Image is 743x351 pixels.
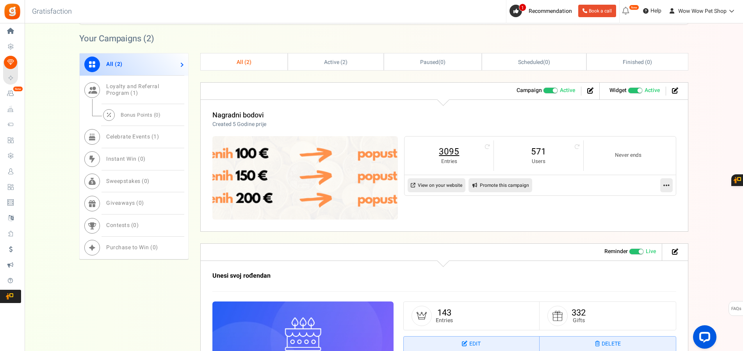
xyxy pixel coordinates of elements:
[13,86,23,92] em: New
[237,58,251,66] span: All ( )
[646,248,656,255] span: Live
[640,5,665,17] a: Help
[469,178,532,192] a: Promote this campaign
[502,158,575,165] small: Users
[139,199,142,207] span: 0
[437,307,451,319] a: 143
[529,7,572,15] span: Recommendation
[106,243,158,252] span: Purchase to Win ( )
[324,58,347,66] span: Active ( )
[604,247,628,255] strong: Reminder
[23,4,80,19] h3: Gratisfaction
[342,58,346,66] span: 2
[117,60,121,68] span: 2
[440,58,444,66] span: 0
[420,58,445,66] span: ( )
[106,133,159,141] span: Celebrate Events ( )
[604,87,666,96] li: Widget activated
[106,199,144,207] span: Giveaways ( )
[246,58,249,66] span: 2
[678,7,727,15] span: Wow Wow Pet Shop
[106,177,150,185] span: Sweepstakes ( )
[412,145,486,158] a: 3095
[144,177,148,185] span: 0
[3,87,21,100] a: New
[153,243,156,252] span: 0
[408,178,465,192] a: View on your website
[121,111,160,119] span: Bonus Points ( )
[212,273,583,280] h3: Unesi svoj rođendan
[545,58,548,66] span: 0
[518,58,550,66] span: ( )
[412,158,486,165] small: Entries
[592,152,665,159] small: Never ends
[645,87,660,94] span: Active
[420,58,438,66] span: Paused
[517,86,542,94] strong: Campaign
[647,58,650,66] span: 0
[560,87,575,94] span: Active
[518,58,543,66] span: Scheduled
[155,111,159,119] span: 0
[212,121,266,128] p: Created 5 Godine prije
[502,145,575,158] a: 571
[133,221,137,229] span: 0
[153,133,157,141] span: 1
[436,317,453,323] small: Entries
[212,110,264,121] a: Nagradni bodovi
[106,221,139,229] span: Contests ( )
[731,301,741,316] span: FAQs
[519,4,526,11] span: 1
[609,86,627,94] strong: Widget
[140,155,144,163] span: 0
[106,60,123,68] span: All ( )
[106,155,146,163] span: Instant Win ( )
[623,58,652,66] span: Finished ( )
[572,307,586,319] a: 332
[629,5,639,10] em: New
[649,7,661,15] span: Help
[79,35,154,43] h2: Your Campaigns ( )
[510,5,575,17] a: 1 Recommendation
[578,5,616,17] a: Book a call
[146,32,151,45] span: 2
[572,317,586,323] small: Gifts
[106,82,159,97] span: Loyalty and Referral Program ( )
[133,89,136,97] span: 1
[4,3,21,20] img: Gratisfaction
